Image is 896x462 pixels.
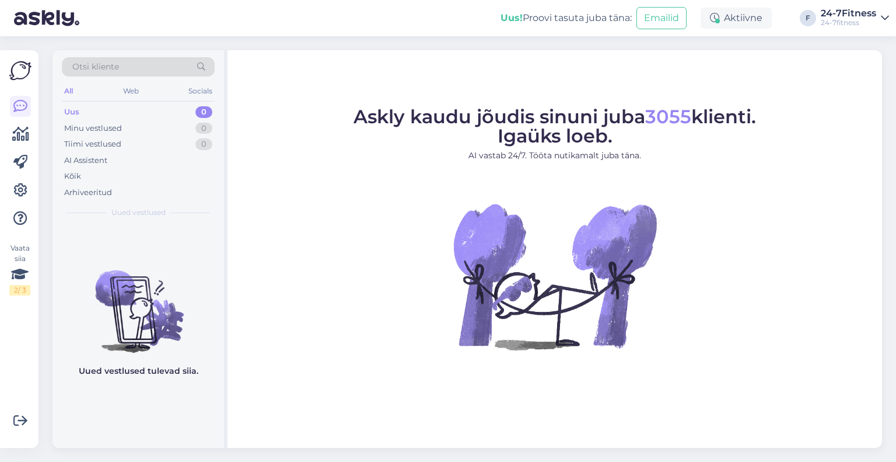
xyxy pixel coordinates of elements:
[111,207,166,218] span: Uued vestlused
[64,171,81,182] div: Kõik
[64,138,121,150] div: Tiimi vestlused
[52,249,224,355] img: No chats
[501,11,632,25] div: Proovi tasuta juba täna:
[9,243,30,296] div: Vaata siia
[9,285,30,296] div: 2 / 3
[64,187,112,199] div: Arhiveeritud
[64,106,79,118] div: Uus
[9,60,32,82] img: Askly Logo
[821,18,876,27] div: 24-7fitness
[353,105,756,147] span: Askly kaudu jõudis sinuni juba klienti. Igaüks loeb.
[72,61,119,73] span: Otsi kliente
[450,171,660,381] img: No Chat active
[636,7,687,29] button: Emailid
[195,106,212,118] div: 0
[79,365,198,377] p: Uued vestlused tulevad siia.
[195,138,212,150] div: 0
[501,12,523,23] b: Uus!
[64,155,107,166] div: AI Assistent
[121,84,141,99] div: Web
[62,84,75,99] div: All
[645,105,691,128] span: 3055
[186,84,215,99] div: Socials
[353,150,756,162] p: AI vastab 24/7. Tööta nutikamalt juba täna.
[64,123,122,134] div: Minu vestlused
[195,123,212,134] div: 0
[821,9,889,27] a: 24-7Fitness24-7fitness
[821,9,876,18] div: 24-7Fitness
[701,8,772,29] div: Aktiivne
[800,10,816,26] div: F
